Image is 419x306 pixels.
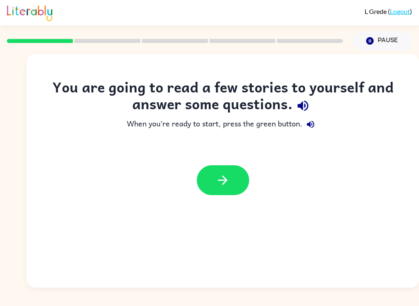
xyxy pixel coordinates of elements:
span: L Grede [365,7,388,15]
div: You are going to read a few stories to yourself and answer some questions. [43,79,403,116]
div: ( ) [365,7,412,15]
a: Logout [390,7,410,15]
div: When you're ready to start, press the green button. [43,116,403,133]
button: Pause [353,32,412,50]
img: Literably [7,3,52,21]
